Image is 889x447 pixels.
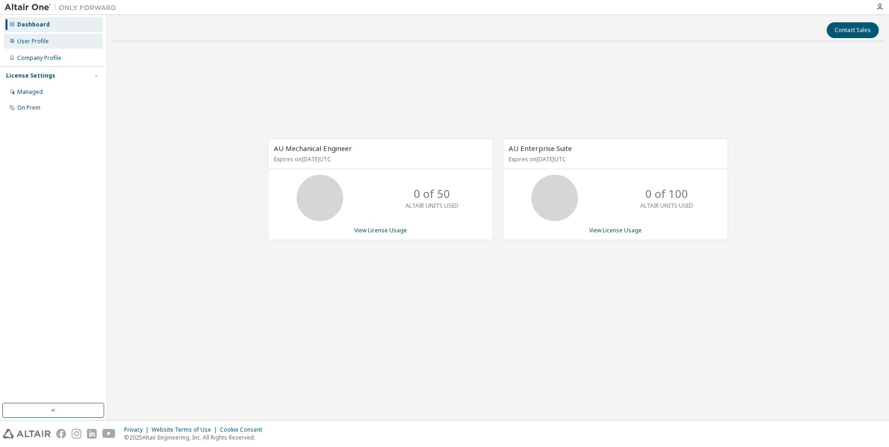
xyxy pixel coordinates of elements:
p: 0 of 50 [414,186,450,202]
img: youtube.svg [102,429,116,439]
p: ALTAIR UNITS USED [405,202,458,210]
div: User Profile [17,38,49,45]
img: linkedin.svg [87,429,97,439]
div: Company Profile [17,54,61,62]
img: altair_logo.svg [3,429,51,439]
a: View License Usage [354,226,407,234]
div: Dashboard [17,21,50,28]
div: License Settings [6,72,55,79]
p: 0 of 100 [645,186,688,202]
span: AU Enterprise Suite [509,144,572,153]
div: Managed [17,88,43,96]
img: facebook.svg [56,429,66,439]
a: View License Usage [589,226,642,234]
div: On Prem [17,104,40,112]
span: AU Mechanical Engineer [274,144,352,153]
p: © 2025 Altair Engineering, Inc. All Rights Reserved. [124,434,268,441]
p: ALTAIR UNITS USED [640,202,693,210]
div: Cookie Consent [220,426,268,434]
div: Website Terms of Use [152,426,220,434]
img: Altair One [5,3,121,12]
button: Contact Sales [827,22,879,38]
img: instagram.svg [72,429,81,439]
p: Expires on [DATE] UTC [509,155,720,163]
p: Expires on [DATE] UTC [274,155,485,163]
div: Privacy [124,426,152,434]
